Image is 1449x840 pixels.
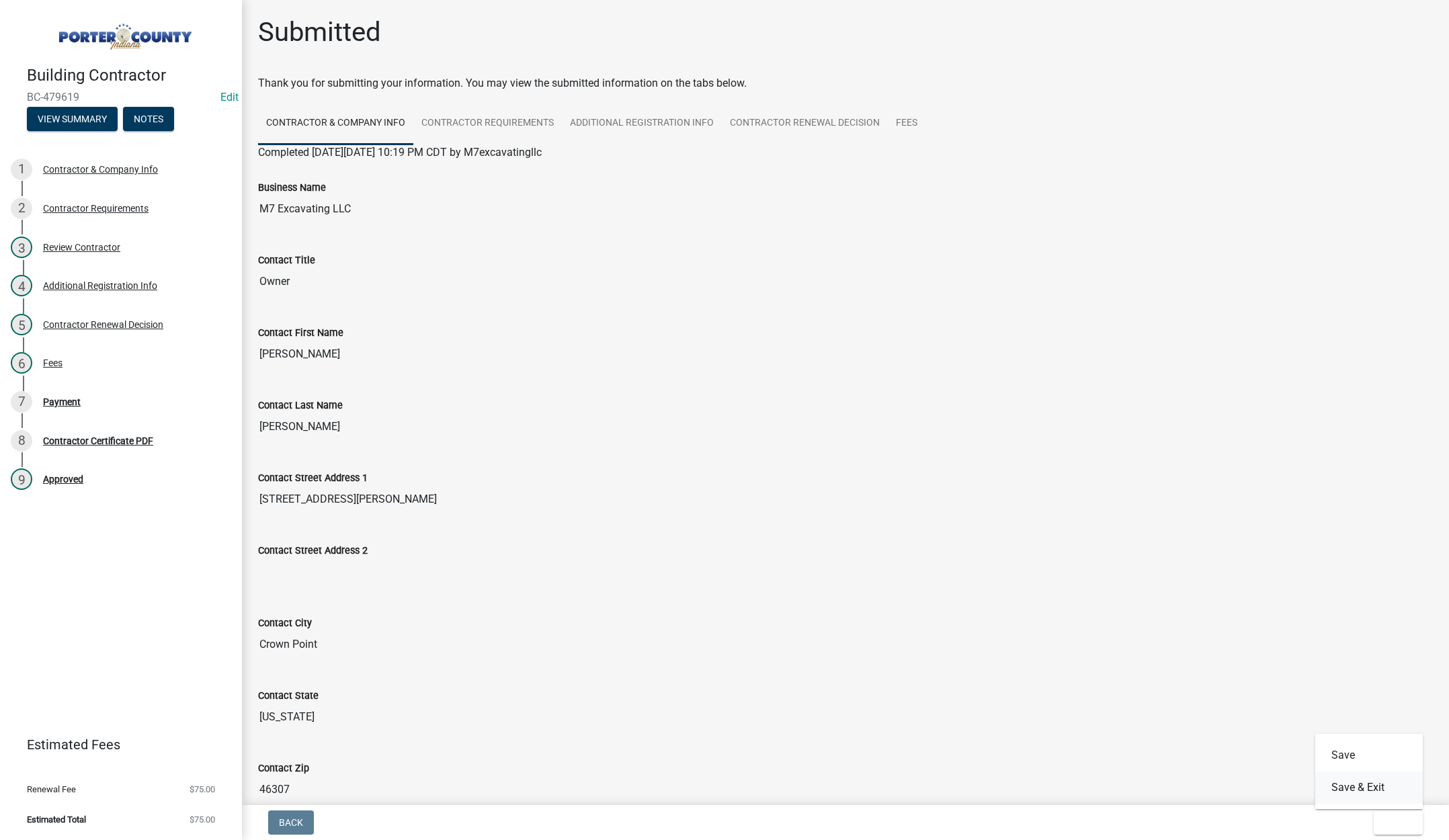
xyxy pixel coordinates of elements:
div: 8 [11,430,32,452]
div: Review Contractor [43,243,120,252]
a: Contractor Requirements [413,102,562,145]
div: 7 [11,391,32,413]
div: Contractor & Company Info [43,165,158,174]
a: Fees [888,102,925,145]
span: Estimated Total [27,815,86,824]
wm-modal-confirm: Edit Application Number [220,91,239,103]
label: Contact Street Address 2 [258,546,368,556]
span: Completed [DATE][DATE] 10:19 PM CDT by M7excavatingllc [258,146,542,159]
a: Contractor Renewal Decision [722,102,888,145]
div: 3 [11,237,32,258]
div: Approved [43,474,83,484]
div: Contractor Requirements [43,204,149,213]
span: $75.00 [190,785,215,794]
label: Contact City [258,619,312,628]
button: Save & Exit [1315,771,1423,804]
button: Notes [123,107,174,131]
div: Additional Registration Info [43,281,157,290]
a: Contractor & Company Info [258,102,413,145]
div: 1 [11,159,32,180]
span: BC-479619 [27,91,215,103]
div: 6 [11,352,32,374]
div: 9 [11,468,32,490]
span: Renewal Fee [27,785,76,794]
span: Back [279,817,303,828]
span: Exit [1384,817,1404,828]
div: 4 [11,275,32,296]
button: Back [268,810,314,835]
div: Payment [43,397,81,407]
wm-modal-confirm: Notes [123,114,174,125]
label: Contact First Name [258,329,343,338]
button: Save [1315,739,1423,771]
div: Contractor Certificate PDF [43,436,153,446]
a: Edit [220,91,239,103]
label: Contact Zip [258,764,309,773]
h1: Submitted [258,16,381,48]
div: Contractor Renewal Decision [43,320,163,329]
div: Thank you for submitting your information. You may view the submitted information on the tabs below. [258,75,1433,91]
div: Fees [43,358,63,368]
label: Business Name [258,183,326,193]
a: Estimated Fees [11,731,220,758]
button: Exit [1374,810,1423,835]
span: $75.00 [190,815,215,824]
div: 2 [11,198,32,219]
div: 5 [11,314,32,335]
label: Contact State [258,691,319,701]
img: Porter County, Indiana [27,14,220,52]
h4: Building Contractor [27,66,231,85]
label: Contact Street Address 1 [258,474,368,483]
label: Contact Title [258,256,315,265]
div: Exit [1315,734,1423,809]
a: Additional Registration Info [562,102,722,145]
label: Contact Last Name [258,401,343,411]
button: View Summary [27,107,118,131]
wm-modal-confirm: Summary [27,114,118,125]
